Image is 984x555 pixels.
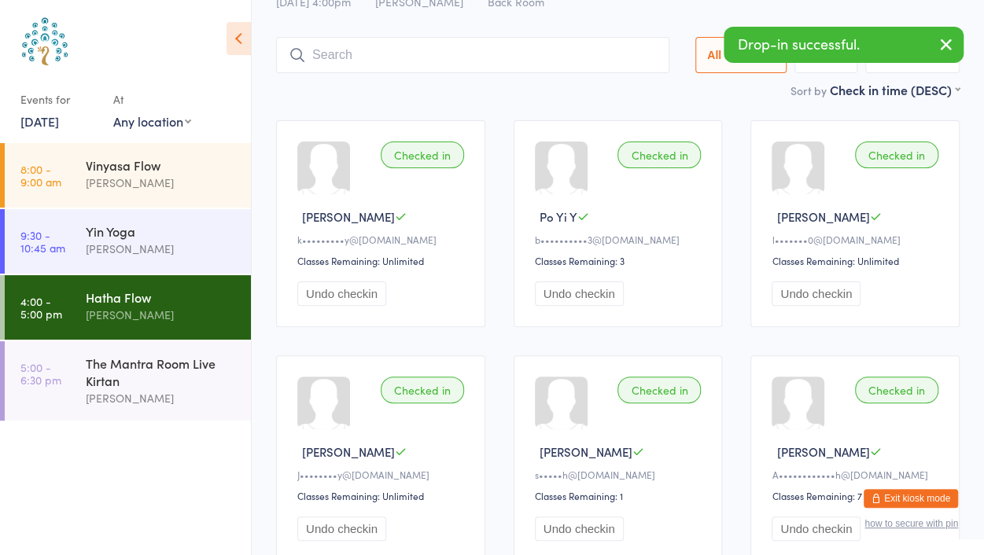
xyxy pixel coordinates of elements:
div: k•••••••••y@[DOMAIN_NAME] [297,233,469,246]
button: Undo checkin [772,516,861,541]
span: Po Yi Y [540,208,577,225]
div: Classes Remaining: Unlimited [297,489,469,502]
a: 4:00 -5:00 pmHatha Flow[PERSON_NAME] [5,275,251,340]
button: Undo checkin [297,281,386,306]
div: [PERSON_NAME] [86,389,238,407]
label: Sort by [791,83,827,98]
div: A••••••••••••h@[DOMAIN_NAME] [772,468,943,481]
div: Classes Remaining: Unlimited [297,254,469,267]
button: Undo checkin [297,516,386,541]
a: 8:00 -9:00 amVinyasa Flow[PERSON_NAME] [5,143,251,208]
div: Classes Remaining: 3 [535,254,706,267]
button: All Bookings [695,37,787,73]
div: Checked in [381,377,464,403]
div: s•••••h@[DOMAIN_NAME] [535,468,706,481]
div: Check in time (DESC) [830,81,960,98]
button: Undo checkin [535,516,624,541]
span: [PERSON_NAME] [302,443,395,460]
a: 5:00 -6:30 pmThe Mantra Room Live Kirtan[PERSON_NAME] [5,341,251,421]
div: [PERSON_NAME] [86,174,238,192]
time: 8:00 - 9:00 am [20,163,61,188]
a: [DATE] [20,112,59,130]
div: Events for [20,86,98,112]
span: [PERSON_NAME] [540,443,632,460]
span: [PERSON_NAME] [302,208,395,225]
div: Any location [113,112,191,130]
div: Classes Remaining: 1 [535,489,706,502]
div: Classes Remaining: Unlimited [772,254,943,267]
div: [PERSON_NAME] [86,240,238,258]
div: Checked in [617,142,701,168]
button: Undo checkin [772,281,861,306]
button: Exit kiosk mode [864,489,958,508]
time: 4:00 - 5:00 pm [20,295,62,320]
div: Checked in [855,377,938,403]
div: Drop-in successful. [724,27,964,63]
div: b••••••••••3@[DOMAIN_NAME] [535,233,706,246]
div: Checked in [381,142,464,168]
div: The Mantra Room Live Kirtan [86,355,238,389]
time: 9:30 - 10:45 am [20,229,65,254]
div: At [113,86,191,112]
span: [PERSON_NAME] [776,208,869,225]
div: J••••••••y@[DOMAIN_NAME] [297,468,469,481]
div: l•••••••0@[DOMAIN_NAME] [772,233,943,246]
a: 9:30 -10:45 amYin Yoga[PERSON_NAME] [5,209,251,274]
div: [PERSON_NAME] [86,306,238,324]
span: [PERSON_NAME] [776,443,869,460]
div: Classes Remaining: 7 [772,489,943,502]
img: Australian School of Meditation & Yoga [16,12,75,71]
div: Hatha Flow [86,289,238,306]
time: 5:00 - 6:30 pm [20,361,61,386]
input: Search [276,37,669,73]
div: Yin Yoga [86,222,238,240]
div: Checked in [617,377,701,403]
div: Checked in [855,142,938,168]
button: Undo checkin [535,281,624,306]
div: Vinyasa Flow [86,156,238,174]
button: how to secure with pin [864,518,958,529]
